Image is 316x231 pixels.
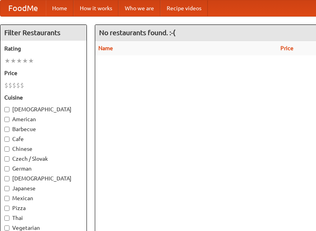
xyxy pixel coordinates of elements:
label: German [4,165,83,173]
h5: Rating [4,45,83,53]
label: American [4,115,83,123]
a: Recipe videos [160,0,208,16]
label: Pizza [4,204,83,212]
li: ★ [22,56,28,65]
input: Barbecue [4,127,9,132]
label: [DEMOGRAPHIC_DATA] [4,105,83,113]
label: Chinese [4,145,83,153]
h5: Cuisine [4,94,83,101]
label: Mexican [4,194,83,202]
input: Czech / Slovak [4,156,9,162]
input: American [4,117,9,122]
input: [DEMOGRAPHIC_DATA] [4,107,9,112]
label: Barbecue [4,125,83,133]
h5: Price [4,69,83,77]
li: ★ [16,56,22,65]
label: Thai [4,214,83,222]
label: [DEMOGRAPHIC_DATA] [4,175,83,182]
label: Japanese [4,184,83,192]
h4: Filter Restaurants [0,25,87,41]
input: Mexican [4,196,9,201]
a: Price [280,45,293,51]
label: Cafe [4,135,83,143]
li: $ [16,81,20,90]
li: $ [4,81,8,90]
input: Japanese [4,186,9,191]
input: German [4,166,9,171]
label: Czech / Slovak [4,155,83,163]
input: Thai [4,216,9,221]
li: $ [12,81,16,90]
a: Name [98,45,113,51]
input: [DEMOGRAPHIC_DATA] [4,176,9,181]
input: Cafe [4,137,9,142]
input: Vegetarian [4,225,9,231]
input: Pizza [4,206,9,211]
a: FoodMe [0,0,46,16]
li: $ [20,81,24,90]
li: ★ [28,56,34,65]
li: ★ [4,56,10,65]
input: Chinese [4,146,9,152]
a: Home [46,0,73,16]
li: $ [8,81,12,90]
a: How it works [73,0,118,16]
ng-pluralize: No restaurants found. :-( [99,29,175,36]
li: ★ [10,56,16,65]
a: Who we are [118,0,160,16]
